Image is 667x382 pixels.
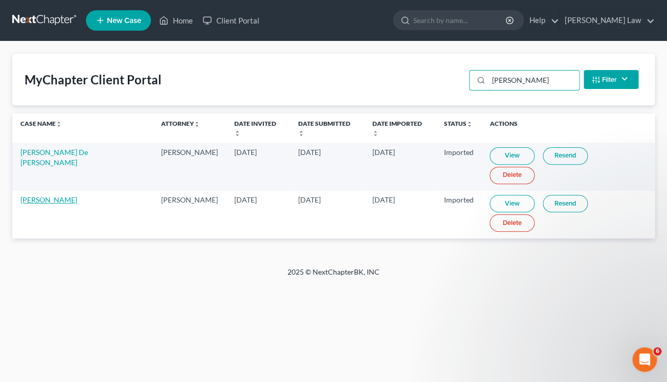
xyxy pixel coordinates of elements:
a: Resend [543,147,588,165]
th: Actions [481,114,655,143]
span: [DATE] [234,195,257,204]
input: Search by name... [413,11,507,30]
div: MyChapter Client Portal [25,72,162,88]
i: unfold_more [56,121,62,127]
i: unfold_more [298,130,304,137]
span: [DATE] [234,148,257,156]
i: unfold_more [372,130,378,137]
td: [PERSON_NAME] [153,143,226,190]
span: [DATE] [372,195,394,204]
i: unfold_more [466,121,472,127]
a: [PERSON_NAME] Law [560,11,654,30]
a: Client Portal [197,11,264,30]
td: [PERSON_NAME] [153,191,226,238]
a: Case Nameunfold_more [20,120,62,127]
a: View [490,195,535,212]
span: New Case [107,17,141,25]
div: 2025 © NextChapterBK, INC [42,267,625,285]
a: Home [154,11,197,30]
a: Resend [543,195,588,212]
i: unfold_more [194,121,200,127]
a: Attorneyunfold_more [161,120,200,127]
a: View [490,147,535,165]
a: Delete [490,167,535,184]
span: [DATE] [298,195,320,204]
button: Filter [584,70,638,89]
span: [DATE] [372,148,394,156]
a: Date Submittedunfold_more [298,120,350,136]
span: 6 [653,347,661,355]
td: Imported [435,143,481,190]
a: Statusunfold_more [443,120,472,127]
iframe: Intercom live chat [632,347,657,372]
span: [DATE] [298,148,320,156]
a: Help [524,11,559,30]
i: unfold_more [234,130,240,137]
input: Search... [488,71,579,90]
td: Imported [435,191,481,238]
a: Date Importedunfold_more [372,120,421,136]
a: Date Invitedunfold_more [234,120,276,136]
a: [PERSON_NAME] [20,195,77,204]
a: Delete [490,214,535,232]
a: [PERSON_NAME] De [PERSON_NAME] [20,148,88,167]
